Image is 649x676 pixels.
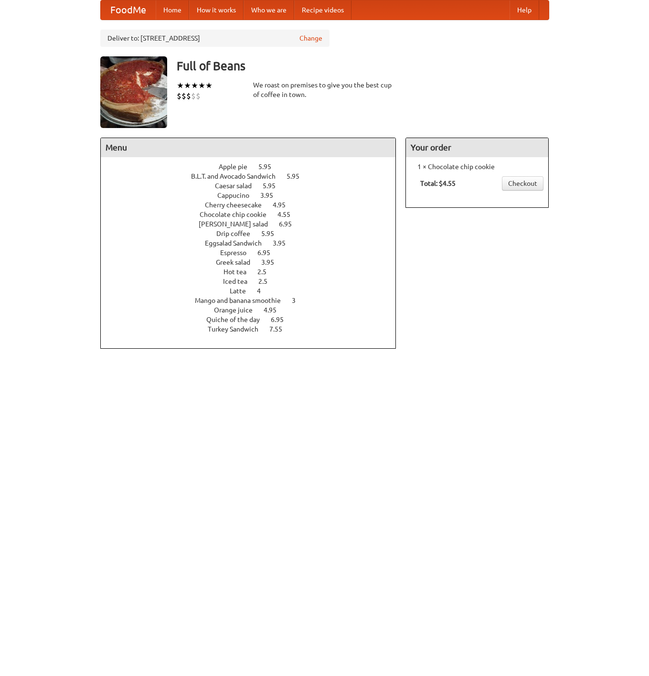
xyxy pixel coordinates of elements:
[208,325,268,333] span: Turkey Sandwich
[205,239,271,247] span: Eggsalad Sandwich
[156,0,189,20] a: Home
[101,0,156,20] a: FoodMe
[299,33,322,43] a: Change
[205,201,271,209] span: Cherry cheesecake
[216,258,260,266] span: Greek salad
[184,80,191,91] li: ★
[216,230,260,237] span: Drip coffee
[191,80,198,91] li: ★
[223,268,284,276] a: Hot tea 2.5
[200,211,276,218] span: Chocolate chip cookie
[217,192,291,199] a: Cappucino 3.95
[206,316,269,323] span: Quiche of the day
[191,172,285,180] span: B.L.T. and Avocado Sandwich
[502,176,543,191] a: Checkout
[261,258,284,266] span: 3.95
[223,278,285,285] a: Iced tea 2.5
[208,325,300,333] a: Turkey Sandwich 7.55
[177,80,184,91] li: ★
[205,239,303,247] a: Eggsalad Sandwich 3.95
[244,0,294,20] a: Who we are
[199,220,309,228] a: [PERSON_NAME] salad 6.95
[186,91,191,101] li: $
[214,306,262,314] span: Orange juice
[195,297,290,304] span: Mango and banana smoothie
[100,30,330,47] div: Deliver to: [STREET_ADDRESS]
[253,80,396,99] div: We roast on premises to give you the best cup of coffee in town.
[263,182,285,190] span: 5.95
[101,138,396,157] h4: Menu
[261,230,284,237] span: 5.95
[220,249,288,257] a: Espresso 6.95
[294,0,351,20] a: Recipe videos
[287,172,309,180] span: 5.95
[215,182,261,190] span: Caesar salad
[200,211,308,218] a: Chocolate chip cookie 4.55
[223,278,257,285] span: Iced tea
[257,249,280,257] span: 6.95
[277,211,300,218] span: 4.55
[181,91,186,101] li: $
[214,306,294,314] a: Orange juice 4.95
[191,91,196,101] li: $
[199,220,277,228] span: [PERSON_NAME] salad
[260,192,283,199] span: 3.95
[269,325,292,333] span: 7.55
[223,268,256,276] span: Hot tea
[100,56,167,128] img: angular.jpg
[216,230,292,237] a: Drip coffee 5.95
[177,91,181,101] li: $
[198,80,205,91] li: ★
[510,0,539,20] a: Help
[189,0,244,20] a: How it works
[264,306,286,314] span: 4.95
[271,316,293,323] span: 6.95
[292,297,305,304] span: 3
[196,91,201,101] li: $
[273,201,295,209] span: 4.95
[205,201,303,209] a: Cherry cheesecake 4.95
[217,192,259,199] span: Cappucino
[258,278,277,285] span: 2.5
[215,182,293,190] a: Caesar salad 5.95
[279,220,301,228] span: 6.95
[195,297,313,304] a: Mango and banana smoothie 3
[273,239,295,247] span: 3.95
[411,162,543,172] li: 1 × Chocolate chip cookie
[205,80,213,91] li: ★
[216,258,292,266] a: Greek salad 3.95
[177,56,549,75] h3: Full of Beans
[220,249,256,257] span: Espresso
[258,163,281,171] span: 5.95
[420,180,456,187] b: Total: $4.55
[257,268,276,276] span: 2.5
[406,138,548,157] h4: Your order
[257,287,270,295] span: 4
[206,316,301,323] a: Quiche of the day 6.95
[219,163,257,171] span: Apple pie
[219,163,289,171] a: Apple pie 5.95
[191,172,317,180] a: B.L.T. and Avocado Sandwich 5.95
[230,287,278,295] a: Latte 4
[230,287,255,295] span: Latte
